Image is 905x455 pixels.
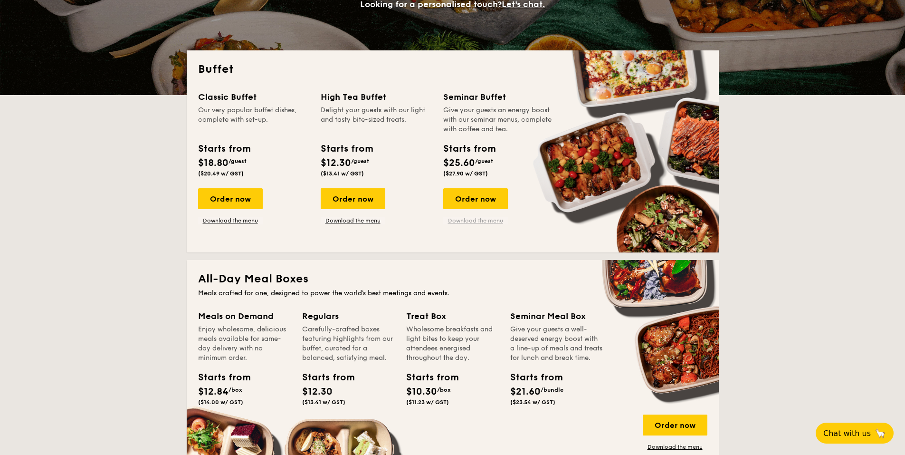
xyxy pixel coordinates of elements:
span: ($20.49 w/ GST) [198,170,244,177]
div: Give your guests a well-deserved energy boost with a line-up of meals and treats for lunch and br... [510,325,603,363]
span: $12.30 [321,157,351,169]
span: ($13.41 w/ GST) [302,399,345,406]
div: Regulars [302,310,395,323]
div: Order now [198,188,263,209]
div: Seminar Buffet [443,90,554,104]
span: $10.30 [406,386,437,397]
h2: Buffet [198,62,707,77]
h2: All-Day Meal Boxes [198,271,707,287]
div: Give your guests an energy boost with our seminar menus, complete with coffee and tea. [443,106,554,134]
div: Order now [321,188,385,209]
div: Starts from [406,370,449,385]
span: /guest [229,158,247,165]
div: Classic Buffet [198,90,309,104]
div: Starts from [198,142,250,156]
span: ($13.41 w/ GST) [321,170,364,177]
div: Wholesome breakfasts and light bites to keep your attendees energised throughout the day. [406,325,499,363]
span: $25.60 [443,157,475,169]
a: Download the menu [198,217,263,224]
div: Seminar Meal Box [510,310,603,323]
div: Meals crafted for one, designed to power the world's best meetings and events. [198,289,707,298]
span: ($11.23 w/ GST) [406,399,449,406]
span: $12.30 [302,386,333,397]
div: Meals on Demand [198,310,291,323]
a: Download the menu [443,217,508,224]
span: /guest [475,158,493,165]
span: /box [229,387,242,393]
span: ($14.00 w/ GST) [198,399,243,406]
span: ($27.90 w/ GST) [443,170,488,177]
span: $12.84 [198,386,229,397]
div: Our very popular buffet dishes, complete with set-up. [198,106,309,134]
div: Starts from [302,370,345,385]
span: /bundle [541,387,563,393]
div: Carefully-crafted boxes featuring highlights from our buffet, curated for a balanced, satisfying ... [302,325,395,363]
a: Download the menu [321,217,385,224]
a: Download the menu [643,443,707,451]
div: Starts from [443,142,495,156]
span: $18.80 [198,157,229,169]
span: $21.60 [510,386,541,397]
span: /box [437,387,451,393]
div: High Tea Buffet [321,90,432,104]
div: Starts from [198,370,241,385]
div: Starts from [321,142,372,156]
span: Chat with us [823,429,871,438]
div: Starts from [510,370,553,385]
span: ($23.54 w/ GST) [510,399,555,406]
div: Delight your guests with our light and tasty bite-sized treats. [321,106,432,134]
div: Order now [443,188,508,209]
div: Enjoy wholesome, delicious meals available for same-day delivery with no minimum order. [198,325,291,363]
button: Chat with us🦙 [816,423,894,444]
span: 🦙 [875,428,886,439]
div: Order now [643,415,707,436]
div: Treat Box [406,310,499,323]
span: /guest [351,158,369,165]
